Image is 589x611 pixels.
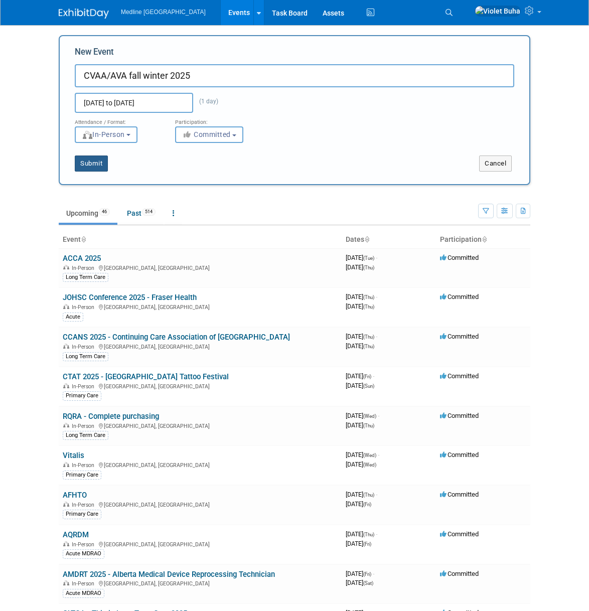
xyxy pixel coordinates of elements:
[59,231,342,248] th: Event
[363,580,373,586] span: (Sat)
[72,580,97,587] span: In-Person
[119,204,163,223] a: Past514
[63,382,338,390] div: [GEOGRAPHIC_DATA], [GEOGRAPHIC_DATA]
[346,263,374,271] span: [DATE]
[440,530,479,538] span: Committed
[363,571,371,577] span: (Fri)
[378,451,379,459] span: -
[363,423,374,428] span: (Thu)
[346,570,374,577] span: [DATE]
[363,383,374,389] span: (Sun)
[346,491,377,498] span: [DATE]
[63,391,101,400] div: Primary Care
[63,530,89,539] a: AQRDM
[363,344,374,349] span: (Thu)
[346,333,377,340] span: [DATE]
[363,334,374,340] span: (Thu)
[63,352,108,361] div: Long Term Care
[346,421,374,429] span: [DATE]
[363,255,374,261] span: (Tue)
[75,156,108,172] button: Submit
[346,342,374,350] span: [DATE]
[63,372,229,381] a: CTAT 2025 - [GEOGRAPHIC_DATA] Tattoo Festival
[364,235,369,243] a: Sort by Start Date
[363,374,371,379] span: (Fri)
[346,293,377,300] span: [DATE]
[63,462,69,467] img: In-Person Event
[63,491,87,500] a: AFHTO
[376,254,377,261] span: -
[72,462,97,469] span: In-Person
[72,344,97,350] span: In-Person
[363,492,374,498] span: (Thu)
[63,412,159,421] a: RQRA - Complete purchasing
[75,64,514,87] input: Name of Trade Show / Conference
[373,372,374,380] span: -
[63,421,338,429] div: [GEOGRAPHIC_DATA], [GEOGRAPHIC_DATA]
[59,9,109,19] img: ExhibitDay
[175,126,243,143] button: Committed
[63,333,290,342] a: CCANS 2025 - Continuing Care Association of [GEOGRAPHIC_DATA]
[121,9,206,16] span: Medline [GEOGRAPHIC_DATA]
[440,570,479,577] span: Committed
[378,412,379,419] span: -
[63,580,69,585] img: In-Person Event
[346,412,379,419] span: [DATE]
[373,570,374,577] span: -
[193,98,218,105] span: (1 day)
[63,471,101,480] div: Primary Care
[440,333,479,340] span: Committed
[346,461,376,468] span: [DATE]
[346,372,374,380] span: [DATE]
[63,263,338,271] div: [GEOGRAPHIC_DATA], [GEOGRAPHIC_DATA]
[440,293,479,300] span: Committed
[63,293,197,302] a: JOHSC Conference 2025 - Fraser Health
[376,333,377,340] span: -
[75,126,137,143] button: In-Person
[63,423,69,428] img: In-Person Event
[72,502,97,508] span: In-Person
[363,541,371,547] span: (Fri)
[363,462,376,468] span: (Wed)
[346,302,374,310] span: [DATE]
[99,208,110,216] span: 46
[376,530,377,538] span: -
[82,130,125,138] span: In-Person
[363,452,376,458] span: (Wed)
[72,304,97,311] span: In-Person
[346,579,373,586] span: [DATE]
[63,431,108,440] div: Long Term Care
[376,491,377,498] span: -
[363,265,374,270] span: (Thu)
[63,541,69,546] img: In-Person Event
[363,304,374,310] span: (Thu)
[346,382,374,389] span: [DATE]
[63,500,338,508] div: [GEOGRAPHIC_DATA], [GEOGRAPHIC_DATA]
[63,344,69,349] img: In-Person Event
[63,570,275,579] a: AMDRT 2025 - Alberta Medical Device Reprocessing Technician
[363,502,371,507] span: (Fri)
[142,208,156,216] span: 514
[346,254,377,261] span: [DATE]
[175,113,260,126] div: Participation:
[440,412,479,419] span: Committed
[363,294,374,300] span: (Thu)
[63,540,338,548] div: [GEOGRAPHIC_DATA], [GEOGRAPHIC_DATA]
[63,502,69,507] img: In-Person Event
[63,342,338,350] div: [GEOGRAPHIC_DATA], [GEOGRAPHIC_DATA]
[63,254,101,263] a: ACCA 2025
[63,265,69,270] img: In-Person Event
[482,235,487,243] a: Sort by Participation Type
[72,541,97,548] span: In-Person
[63,549,104,558] div: Acute MDRAO
[346,530,377,538] span: [DATE]
[182,130,231,138] span: Committed
[81,235,86,243] a: Sort by Event Name
[63,589,104,598] div: Acute MDRAO
[363,413,376,419] span: (Wed)
[63,451,84,460] a: Vitalis
[75,93,193,113] input: Start Date - End Date
[346,540,371,547] span: [DATE]
[63,302,338,311] div: [GEOGRAPHIC_DATA], [GEOGRAPHIC_DATA]
[440,254,479,261] span: Committed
